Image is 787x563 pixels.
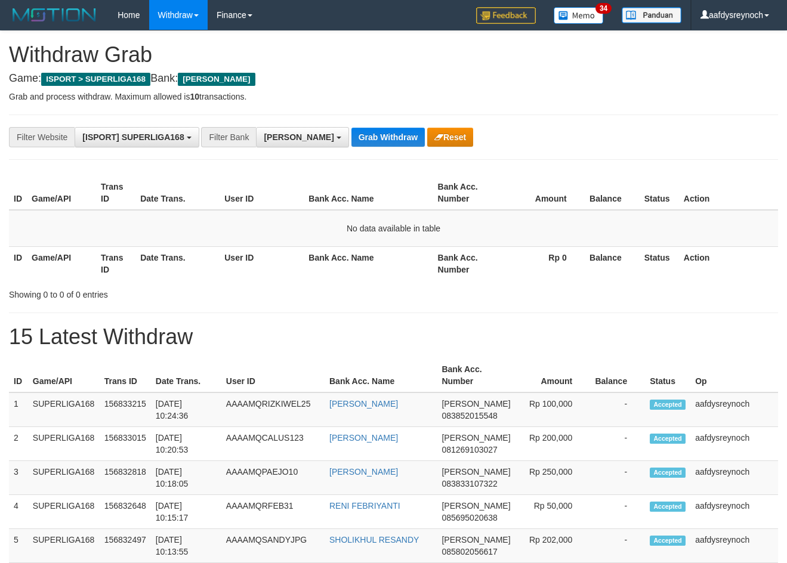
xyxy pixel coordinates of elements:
th: Date Trans. [135,176,220,210]
td: 156832648 [100,495,151,529]
td: - [590,461,645,495]
td: AAAAMQRFEB31 [221,495,325,529]
td: SUPERLIGA168 [28,529,100,563]
td: [DATE] 10:20:53 [151,427,221,461]
p: Grab and process withdraw. Maximum allowed is transactions. [9,91,778,103]
th: Action [679,176,778,210]
td: 5 [9,529,28,563]
button: [PERSON_NAME] [256,127,348,147]
th: Bank Acc. Name [304,176,433,210]
th: Trans ID [96,246,135,280]
td: aafdysreynoch [690,461,778,495]
th: User ID [220,176,304,210]
th: Game/API [27,176,96,210]
td: - [590,529,645,563]
td: 156832818 [100,461,151,495]
th: Balance [590,358,645,392]
th: Bank Acc. Number [433,176,502,210]
td: aafdysreynoch [690,427,778,461]
img: panduan.png [622,7,681,23]
th: ID [9,246,27,280]
td: AAAAMQSANDYJPG [221,529,325,563]
span: Accepted [650,400,686,410]
span: Copy 083833107322 to clipboard [442,479,497,488]
a: [PERSON_NAME] [329,399,398,409]
td: AAAAMQCALUS123 [221,427,325,461]
td: 156832497 [100,529,151,563]
th: Trans ID [100,358,151,392]
strong: 10 [190,92,199,101]
td: AAAAMQRIZKIWEL25 [221,392,325,427]
th: Amount [502,176,585,210]
div: Filter Bank [201,127,256,147]
th: Status [640,246,679,280]
h1: Withdraw Grab [9,43,778,67]
th: Date Trans. [151,358,221,392]
td: SUPERLIGA168 [28,495,100,529]
div: Filter Website [9,127,75,147]
td: SUPERLIGA168 [28,427,100,461]
td: 156833015 [100,427,151,461]
span: ISPORT > SUPERLIGA168 [41,73,150,86]
td: 2 [9,427,28,461]
td: - [590,495,645,529]
span: Copy 085802056617 to clipboard [442,547,497,556]
span: 34 [595,3,612,14]
td: 3 [9,461,28,495]
th: Balance [585,176,640,210]
span: [PERSON_NAME] [442,433,510,443]
img: Button%20Memo.svg [554,7,604,24]
div: Showing 0 to 0 of 0 entries [9,284,319,301]
th: Bank Acc. Name [325,358,437,392]
th: Date Trans. [135,246,220,280]
th: Bank Acc. Name [304,246,433,280]
th: User ID [221,358,325,392]
th: Status [640,176,679,210]
th: Bank Acc. Number [433,246,502,280]
h1: 15 Latest Withdraw [9,325,778,349]
a: RENI FEBRIYANTI [329,501,400,511]
a: SHOLIKHUL RESANDY [329,535,419,545]
td: Rp 202,000 [516,529,591,563]
td: 4 [9,495,28,529]
th: Balance [585,246,640,280]
td: No data available in table [9,210,778,247]
td: Rp 250,000 [516,461,591,495]
span: Copy 085695020638 to clipboard [442,513,497,522]
td: [DATE] 10:13:55 [151,529,221,563]
td: - [590,392,645,427]
span: [PERSON_NAME] [442,535,510,545]
td: [DATE] 10:15:17 [151,495,221,529]
button: [ISPORT] SUPERLIGA168 [75,127,199,147]
th: Action [679,246,778,280]
span: [PERSON_NAME] [264,132,334,142]
span: Accepted [650,502,686,512]
td: aafdysreynoch [690,495,778,529]
th: Rp 0 [502,246,585,280]
span: [PERSON_NAME] [178,73,255,86]
span: Copy 083852015548 to clipboard [442,411,497,420]
td: SUPERLIGA168 [28,392,100,427]
th: Game/API [28,358,100,392]
img: MOTION_logo.png [9,6,100,24]
th: Status [645,358,690,392]
td: [DATE] 10:24:36 [151,392,221,427]
button: Grab Withdraw [351,128,425,147]
th: ID [9,176,27,210]
td: Rp 50,000 [516,495,591,529]
span: Accepted [650,468,686,478]
td: [DATE] 10:18:05 [151,461,221,495]
td: aafdysreynoch [690,392,778,427]
span: Accepted [650,434,686,444]
th: User ID [220,246,304,280]
td: aafdysreynoch [690,529,778,563]
td: AAAAMQPAEJO10 [221,461,325,495]
th: Amount [516,358,591,392]
span: Copy 081269103027 to clipboard [442,445,497,454]
th: ID [9,358,28,392]
span: [PERSON_NAME] [442,399,510,409]
td: 156833215 [100,392,151,427]
th: Trans ID [96,176,135,210]
a: [PERSON_NAME] [329,433,398,443]
span: [ISPORT] SUPERLIGA168 [82,132,184,142]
